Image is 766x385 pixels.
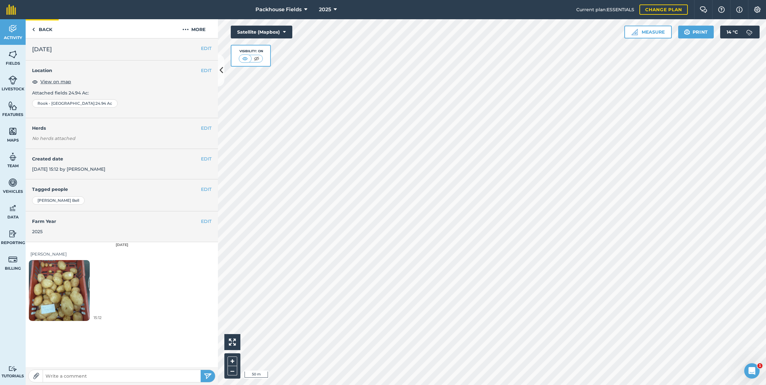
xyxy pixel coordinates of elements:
[201,125,212,132] button: EDIT
[32,196,85,205] div: [PERSON_NAME] Bell
[32,26,35,33] img: svg+xml;base64,PHN2ZyB4bWxucz0iaHR0cDovL3d3dy53My5vcmcvMjAwMC9zdmciIHdpZHRoPSI5IiBoZWlnaHQ9IjI0Ii...
[201,67,212,74] button: EDIT
[639,4,688,15] a: Change plan
[727,26,738,38] span: 14 ° C
[32,155,212,162] h4: Created date
[253,55,261,62] img: svg+xml;base64,PHN2ZyB4bWxucz0iaHR0cDovL3d3dy53My5vcmcvMjAwMC9zdmciIHdpZHRoPSI1MCIgaGVpZ2h0PSI0MC...
[32,125,218,132] h4: Herds
[32,45,212,54] h2: [DATE]
[678,26,714,38] button: Print
[6,4,16,15] img: fieldmargin Logo
[8,255,17,264] img: svg+xml;base64,PD94bWwgdmVyc2lvbj0iMS4wIiBlbmNvZGluZz0idXRmLTgiPz4KPCEtLSBHZW5lcmF0b3I6IEFkb2JlIE...
[239,49,263,54] div: Visibility: On
[182,26,189,33] img: svg+xml;base64,PHN2ZyB4bWxucz0iaHR0cDovL3d3dy53My5vcmcvMjAwMC9zdmciIHdpZHRoPSIyMCIgaGVpZ2h0PSIyNC...
[319,6,331,13] span: 2025
[8,75,17,85] img: svg+xml;base64,PD94bWwgdmVyc2lvbj0iMS4wIiBlbmNvZGluZz0idXRmLTgiPz4KPCEtLSBHZW5lcmF0b3I6IEFkb2JlIE...
[8,50,17,59] img: svg+xml;base64,PHN2ZyB4bWxucz0iaHR0cDovL3d3dy53My5vcmcvMjAwMC9zdmciIHdpZHRoPSI1NiIgaGVpZ2h0PSI2MC...
[32,228,212,235] div: 2025
[32,186,212,193] h4: Tagged people
[8,152,17,162] img: svg+xml;base64,PD94bWwgdmVyc2lvbj0iMS4wIiBlbmNvZGluZz0idXRmLTgiPz4KPCEtLSBHZW5lcmF0b3I6IEFkb2JlIE...
[201,155,212,162] button: EDIT
[95,101,112,106] span: : 24.94 Ac
[201,218,212,225] button: EDIT
[8,24,17,34] img: svg+xml;base64,PD94bWwgdmVyc2lvbj0iMS4wIiBlbmNvZGluZz0idXRmLTgiPz4KPCEtLSBHZW5lcmF0b3I6IEFkb2JlIE...
[744,363,760,379] iframe: Intercom live chat
[32,78,38,86] img: svg+xml;base64,PHN2ZyB4bWxucz0iaHR0cDovL3d3dy53My5vcmcvMjAwMC9zdmciIHdpZHRoPSIxOCIgaGVpZ2h0PSIyNC...
[8,366,17,372] img: svg+xml;base64,PD94bWwgdmVyc2lvbj0iMS4wIiBlbmNvZGluZz0idXRmLTgiPz4KPCEtLSBHZW5lcmF0b3I6IEFkb2JlIE...
[201,45,212,52] button: EDIT
[228,366,237,375] button: –
[204,372,212,380] img: svg+xml;base64,PHN2ZyB4bWxucz0iaHR0cDovL3d3dy53My5vcmcvMjAwMC9zdmciIHdpZHRoPSIyNSIgaGVpZ2h0PSIyNC...
[26,149,218,180] div: [DATE] 15:12 by [PERSON_NAME]
[29,250,90,331] img: Loading spinner
[631,29,638,35] img: Ruler icon
[94,315,102,321] span: 15:12
[8,229,17,239] img: svg+xml;base64,PD94bWwgdmVyc2lvbj0iMS4wIiBlbmNvZGluZz0idXRmLTgiPz4KPCEtLSBHZW5lcmF0b3I6IEFkb2JlIE...
[32,67,212,74] h4: Location
[43,372,201,381] input: Write a comment
[255,6,302,13] span: Packhouse Fields
[8,203,17,213] img: svg+xml;base64,PD94bWwgdmVyc2lvbj0iMS4wIiBlbmNvZGluZz0idXRmLTgiPz4KPCEtLSBHZW5lcmF0b3I6IEFkb2JlIE...
[170,19,218,38] button: More
[32,89,212,96] p: Attached fields 24.94 Ac :
[32,218,212,225] h4: Farm Year
[700,6,707,13] img: Two speech bubbles overlapping with the left bubble in the forefront
[754,6,761,13] img: A cog icon
[32,135,218,142] em: No herds attached
[8,101,17,111] img: svg+xml;base64,PHN2ZyB4bWxucz0iaHR0cDovL3d3dy53My5vcmcvMjAwMC9zdmciIHdpZHRoPSI1NiIgaGVpZ2h0PSI2MC...
[37,101,95,106] span: Rook - [GEOGRAPHIC_DATA]
[30,251,213,258] div: [PERSON_NAME]
[576,6,634,13] span: Current plan : ESSENTIALS
[229,339,236,346] img: Four arrows, one pointing top left, one top right, one bottom right and the last bottom left
[33,373,39,379] img: Paperclip icon
[26,19,59,38] a: Back
[241,55,249,62] img: svg+xml;base64,PHN2ZyB4bWxucz0iaHR0cDovL3d3dy53My5vcmcvMjAwMC9zdmciIHdpZHRoPSI1MCIgaGVpZ2h0PSI0MC...
[26,242,218,248] div: [DATE]
[720,26,760,38] button: 14 °C
[201,186,212,193] button: EDIT
[8,127,17,136] img: svg+xml;base64,PHN2ZyB4bWxucz0iaHR0cDovL3d3dy53My5vcmcvMjAwMC9zdmciIHdpZHRoPSI1NiIgaGVpZ2h0PSI2MC...
[32,78,71,86] button: View on map
[736,6,743,13] img: svg+xml;base64,PHN2ZyB4bWxucz0iaHR0cDovL3d3dy53My5vcmcvMjAwMC9zdmciIHdpZHRoPSIxNyIgaGVpZ2h0PSIxNy...
[757,363,762,368] span: 1
[8,178,17,187] img: svg+xml;base64,PD94bWwgdmVyc2lvbj0iMS4wIiBlbmNvZGluZz0idXRmLTgiPz4KPCEtLSBHZW5lcmF0b3I6IEFkb2JlIE...
[743,26,756,38] img: svg+xml;base64,PD94bWwgdmVyc2lvbj0iMS4wIiBlbmNvZGluZz0idXRmLTgiPz4KPCEtLSBHZW5lcmF0b3I6IEFkb2JlIE...
[40,78,71,85] span: View on map
[228,356,237,366] button: +
[231,26,292,38] button: Satellite (Mapbox)
[684,28,690,36] img: svg+xml;base64,PHN2ZyB4bWxucz0iaHR0cDovL3d3dy53My5vcmcvMjAwMC9zdmciIHdpZHRoPSIxOSIgaGVpZ2h0PSIyNC...
[624,26,672,38] button: Measure
[718,6,725,13] img: A question mark icon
